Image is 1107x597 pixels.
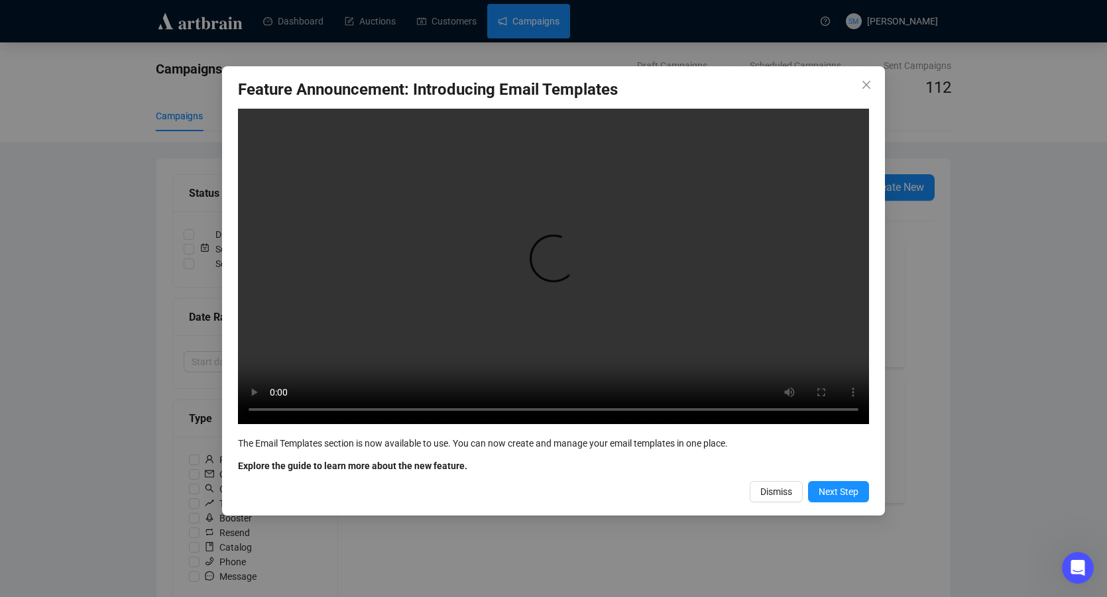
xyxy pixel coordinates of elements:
video: Your browser does not support the video tag. [238,109,869,424]
div: The Email Templates section is now available to use. You can now create and manage your email tem... [238,436,869,451]
span: Dismiss [760,484,792,499]
span: close [861,80,872,90]
button: Next Step [808,481,869,502]
button: Close [856,74,877,95]
b: Explore the guide to learn more about the new feature. [238,461,467,471]
span: Next Step [819,484,858,499]
h3: Feature Announcement: Introducing Email Templates [238,80,869,101]
button: Dismiss [750,481,803,502]
iframe: Intercom live chat [1062,552,1094,584]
